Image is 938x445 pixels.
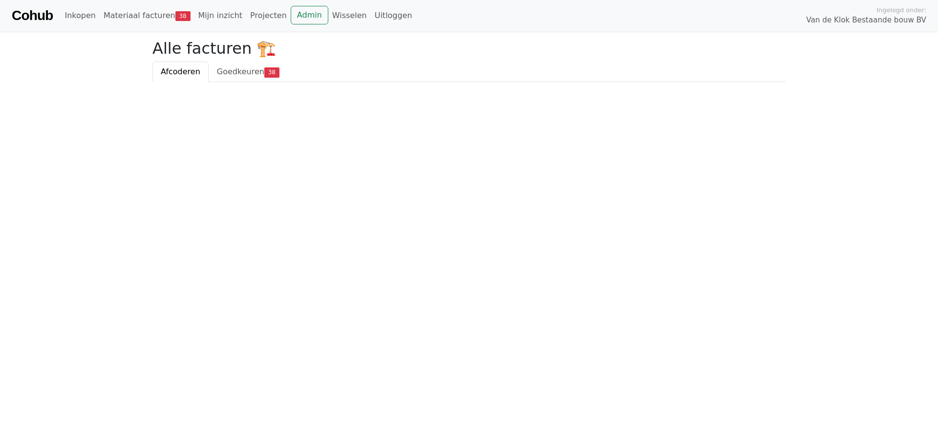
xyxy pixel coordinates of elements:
[371,6,416,25] a: Uitloggen
[100,6,194,25] a: Materiaal facturen38
[291,6,328,24] a: Admin
[152,62,209,82] a: Afcoderen
[12,4,53,27] a: Cohub
[806,15,926,26] span: Van de Klok Bestaande bouw BV
[161,67,200,76] span: Afcoderen
[876,5,926,15] span: Ingelogd onder:
[152,39,786,58] h2: Alle facturen 🏗️
[209,62,288,82] a: Goedkeuren38
[194,6,247,25] a: Mijn inzicht
[328,6,371,25] a: Wisselen
[264,67,279,77] span: 38
[175,11,191,21] span: 38
[61,6,99,25] a: Inkopen
[246,6,291,25] a: Projecten
[217,67,264,76] span: Goedkeuren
